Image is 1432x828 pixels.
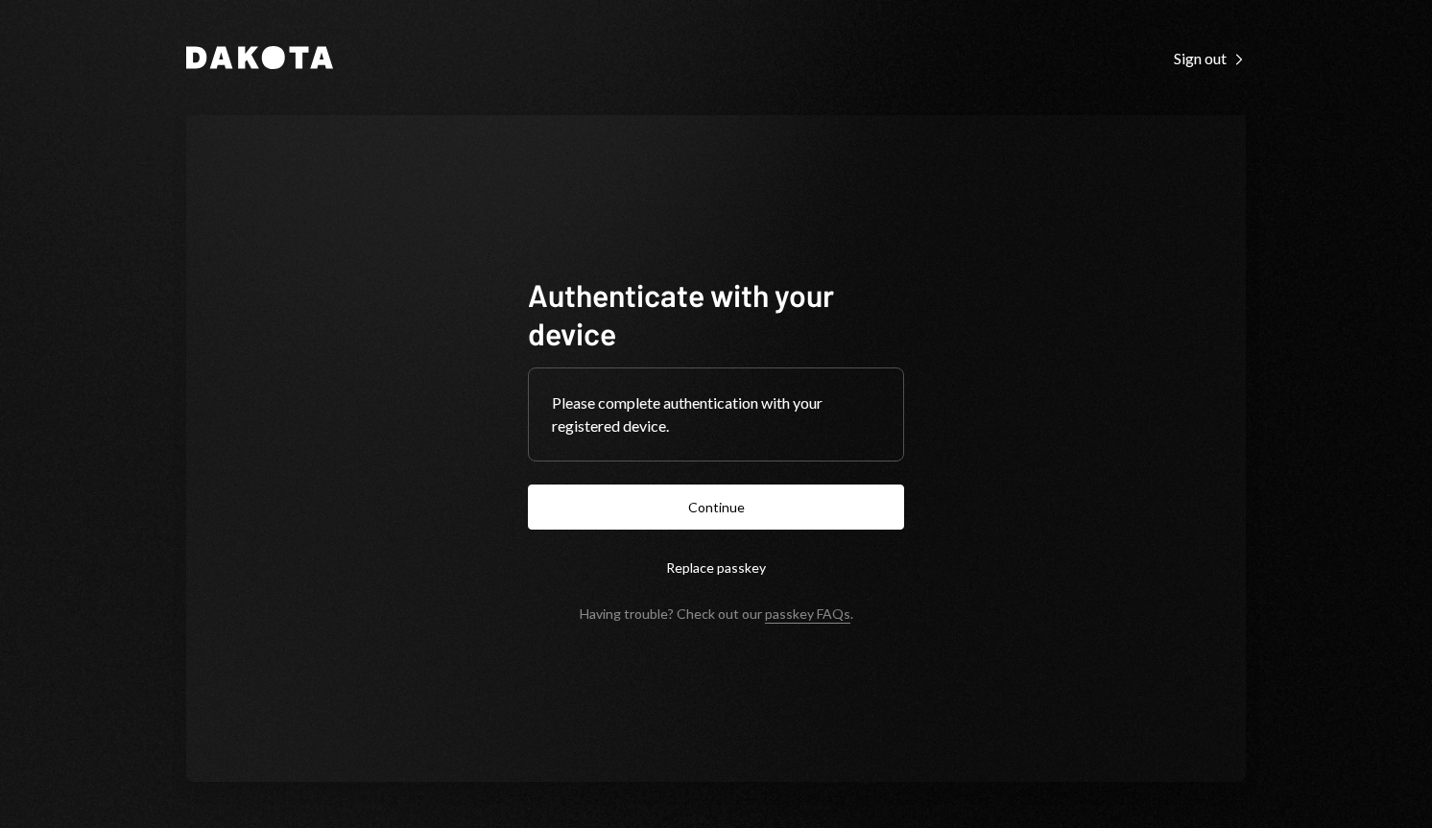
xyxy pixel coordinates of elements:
[765,605,850,624] a: passkey FAQs
[528,545,904,590] button: Replace passkey
[1174,49,1246,68] div: Sign out
[528,275,904,352] h1: Authenticate with your device
[1174,47,1246,68] a: Sign out
[552,391,880,438] div: Please complete authentication with your registered device.
[528,485,904,530] button: Continue
[580,605,853,622] div: Having trouble? Check out our .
